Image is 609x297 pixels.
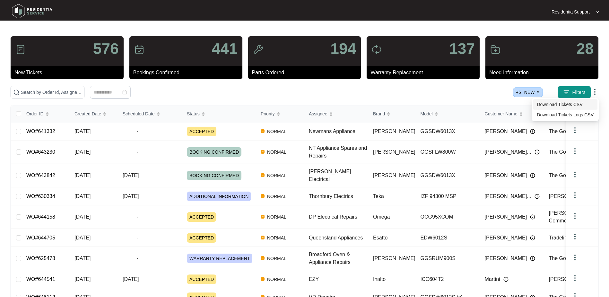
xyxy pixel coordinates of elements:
input: Search by Order Id, Assignee Name, Customer Name, Brand and Model [21,89,82,96]
span: [DATE] [123,194,139,199]
p: 28 [577,41,594,57]
span: NORMAL [265,275,289,283]
img: dropdown arrow [571,254,579,261]
div: [PERSON_NAME] Electrical [309,168,368,183]
img: icon [490,44,500,55]
span: Esatto [373,235,387,240]
img: close icon [536,90,540,94]
span: NORMAL [265,148,289,156]
p: 576 [93,41,119,57]
span: The Good Guys [549,149,585,155]
span: ACCEPTED [187,127,216,136]
span: [PERSON_NAME] [373,173,415,178]
td: ICC604T2 [415,270,480,288]
span: NORMAL [265,234,289,242]
span: [PERSON_NAME] [485,172,527,179]
span: NORMAL [265,255,289,262]
img: Info icon [503,277,509,282]
span: Priority [261,110,275,117]
span: Teka [373,194,384,199]
a: WO#643230 [26,149,55,155]
span: Order ID [26,110,44,117]
img: icon [253,44,263,55]
img: Info icon [535,194,540,199]
span: Customer Name [485,110,518,117]
img: Vercel Logo [261,129,265,133]
span: [DATE] [74,129,91,134]
span: [PERSON_NAME] [485,255,527,262]
span: Tradelink [549,235,570,240]
span: [PERSON_NAME] Commercial [549,210,591,223]
a: WO#641332 [26,129,55,134]
span: ACCEPTED [187,212,216,222]
span: [DATE] [123,276,139,282]
span: Assignee [309,110,327,117]
span: - [123,213,152,221]
span: [DATE] [74,173,91,178]
span: NORMAL [265,172,289,179]
th: Brand [368,105,415,122]
p: Need Information [489,69,598,76]
span: Model [421,110,433,117]
th: Customer Name [480,105,544,122]
span: [PERSON_NAME] [485,128,527,135]
td: GGSFLW800W [415,140,480,164]
span: - [123,234,152,242]
th: Status [182,105,256,122]
span: NORMAL [265,213,289,221]
td: EDW6012S [415,229,480,247]
span: ACCEPTED [187,233,216,243]
img: dropdown arrow [571,171,579,178]
th: Model [415,105,480,122]
img: icon [371,44,382,55]
img: Info icon [530,173,535,178]
span: Scheduled Date [123,110,155,117]
img: dropdown arrow [571,274,579,282]
span: [PERSON_NAME] [485,234,527,242]
img: dropdown arrow [571,233,579,240]
div: Queensland Appliances [309,234,368,242]
button: filter iconFilters [558,86,591,99]
th: Priority [256,105,304,122]
img: Info icon [535,149,540,155]
p: New Tickets [14,69,124,76]
td: GGSDW6013X [415,122,480,140]
img: icon [15,44,26,55]
img: Vercel Logo [261,256,265,260]
img: Vercel Logo [261,215,265,219]
div: NT Appliance Spares and Repairs [309,144,368,160]
p: Warranty Replacement [370,69,480,76]
img: Vercel Logo [261,150,265,154]
span: [PERSON_NAME] [549,276,591,282]
span: Martini [485,275,500,283]
span: The Good Guys [549,256,585,261]
span: Created Date [74,110,101,117]
a: WO#643842 [26,173,55,178]
th: Scheduled Date [117,105,182,122]
a: WO#644158 [26,214,55,220]
img: dropdown arrow [571,126,579,134]
a: WO#644705 [26,235,55,240]
span: Brand [373,110,385,117]
div: DP Electrical Repairs [309,213,368,221]
span: [PERSON_NAME]... [485,193,531,200]
td: OCG95XCOM [415,205,480,229]
img: filter icon [563,89,570,95]
img: Info icon [530,214,535,220]
span: + 5 [516,89,521,96]
span: - [123,255,152,262]
span: [DATE] [74,194,91,199]
p: Bookings Confirmed [133,69,242,76]
p: 194 [330,41,356,57]
span: [PERSON_NAME] [373,129,415,134]
span: NORMAL [265,193,289,200]
th: Assignee [304,105,368,122]
span: Omega [373,214,390,220]
a: WO#644541 [26,276,55,282]
span: Download Tickets CSV [537,101,594,108]
p: Residentia Support [552,9,590,15]
p: 441 [212,41,238,57]
span: Inalto [373,276,386,282]
img: dropdown arrow [571,212,579,220]
a: WO#630334 [26,194,55,199]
